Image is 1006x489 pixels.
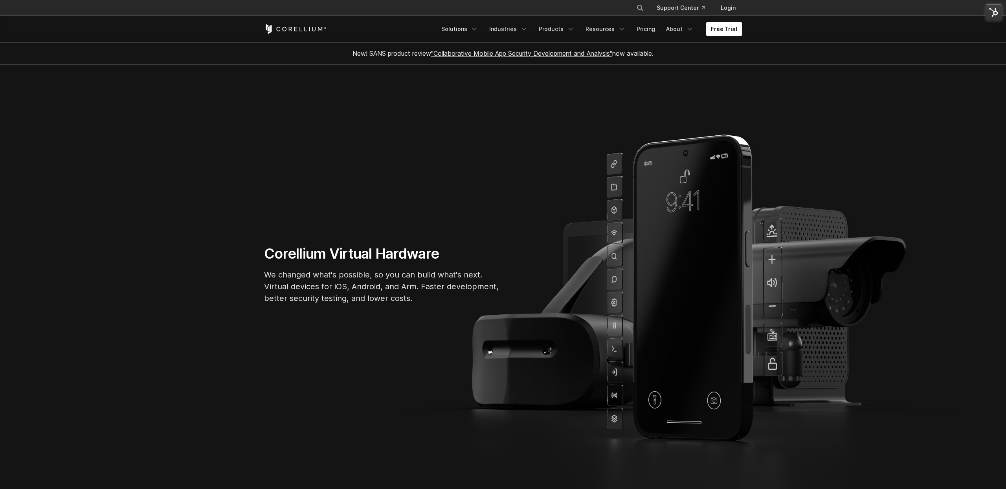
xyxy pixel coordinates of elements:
[986,4,1002,20] img: HubSpot Tools Menu Toggle
[534,22,579,36] a: Products
[264,24,327,34] a: Corellium Home
[627,1,742,15] div: Navigation Menu
[437,22,483,36] a: Solutions
[431,49,612,57] a: "Collaborative Mobile App Security Development and Analysis"
[650,1,711,15] a: Support Center
[264,245,500,263] h1: Corellium Virtual Hardware
[581,22,630,36] a: Resources
[485,22,532,36] a: Industries
[437,22,742,36] div: Navigation Menu
[714,1,742,15] a: Login
[661,22,698,36] a: About
[264,269,500,304] p: We changed what's possible, so you can build what's next. Virtual devices for iOS, Android, and A...
[632,22,660,36] a: Pricing
[633,1,647,15] button: Search
[352,49,654,57] span: New! SANS product review now available.
[706,22,742,36] a: Free Trial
